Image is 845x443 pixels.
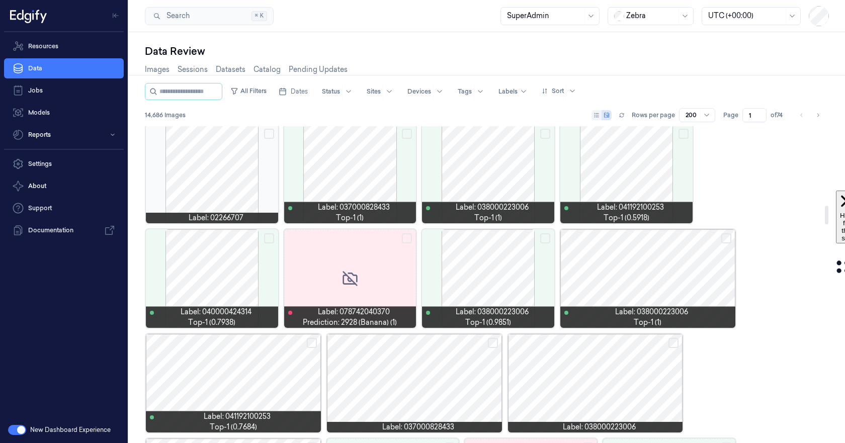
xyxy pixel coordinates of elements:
button: Select row [679,129,689,139]
span: 14,686 Images [145,111,186,120]
a: Settings [4,154,124,174]
span: Label: 037000828433 [318,202,390,213]
span: Label: 040000424314 [181,307,251,317]
button: Dates [275,83,312,100]
button: Select row [402,233,412,243]
button: Select row [307,338,317,348]
button: Select row [540,233,550,243]
span: top-1 (1) [634,317,661,328]
span: top-1 (0.9851) [465,317,511,328]
button: Toggle Navigation [108,8,124,24]
a: Images [145,64,170,75]
span: Label: 02266707 [189,213,243,223]
p: Rows per page [632,111,675,120]
a: Data [4,58,124,78]
a: Jobs [4,80,124,101]
a: Datasets [216,64,245,75]
span: Label: 038000223006 [456,307,529,317]
span: Label: 037000828433 [382,422,454,432]
a: Models [4,103,124,123]
nav: pagination [795,108,825,122]
span: Prediction: 2928 (Banana) (1) [303,317,397,328]
button: Select row [488,338,498,348]
button: Select row [264,129,274,139]
button: Select row [264,233,274,243]
a: Pending Updates [289,64,348,75]
span: Search [162,11,190,21]
span: of 74 [771,111,787,120]
a: Catalog [253,64,281,75]
span: top-1 (0.7684) [210,422,257,432]
span: Label: 041192100253 [204,411,271,422]
button: Select row [721,233,731,243]
span: top-1 (0.5918) [604,213,649,223]
span: top-1 (0.7938) [188,317,235,328]
a: Sessions [178,64,208,75]
button: Select row [668,338,679,348]
span: top-1 (1) [474,213,502,223]
a: Support [4,198,124,218]
button: Select row [402,129,412,139]
button: Reports [4,125,124,145]
span: top-1 (1) [336,213,364,223]
span: Page [723,111,738,120]
a: Documentation [4,220,124,240]
span: Label: 038000223006 [563,422,636,432]
button: Go to next page [811,108,825,122]
span: Label: 038000223006 [615,307,688,317]
button: All Filters [226,83,271,99]
span: Label: 038000223006 [456,202,529,213]
a: Resources [4,36,124,56]
span: Label: 078742040370 [318,307,390,317]
span: Dates [291,87,308,96]
button: Select row [540,129,550,139]
button: Search⌘K [145,7,274,25]
button: About [4,176,124,196]
div: Data Review [145,44,829,58]
span: Label: 041192100253 [597,202,664,213]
